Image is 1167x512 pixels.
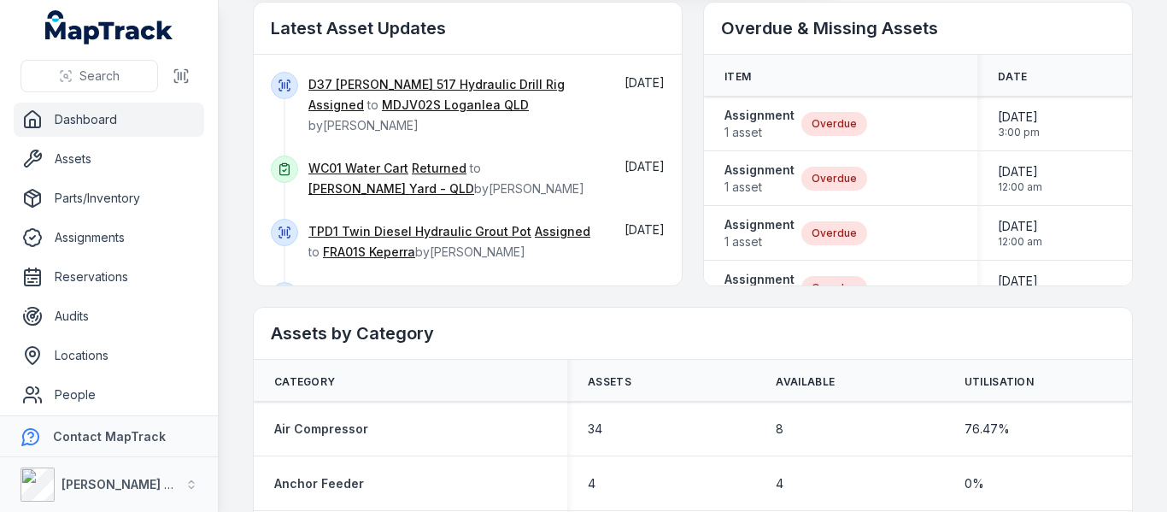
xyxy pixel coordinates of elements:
a: [PERSON_NAME] Yard - QLD [308,180,474,197]
span: 76.47 % [965,421,1010,438]
time: 9/14/2025, 12:00:00 AM [998,218,1042,249]
strong: Contact MapTrack [53,429,166,444]
div: Overdue [801,276,867,300]
strong: [PERSON_NAME] Group [62,477,202,491]
span: to by [PERSON_NAME] [308,161,584,196]
a: Locations [14,338,204,373]
a: Assignment1 asset [724,216,795,250]
time: 9/13/2025, 12:00:00 AM [998,273,1042,303]
div: Overdue [801,167,867,191]
span: [DATE] [625,75,665,90]
time: 10/7/2025, 8:37:43 AM [625,159,665,174]
span: 1 asset [724,124,795,141]
span: Search [79,68,120,85]
a: FRA01S Keperra [323,244,415,261]
a: Assignment1 asset [724,162,795,196]
a: D37 [PERSON_NAME] 517 Hydraulic Drill Rig [308,76,565,93]
span: 3:00 pm [998,126,1040,139]
span: 12:00 am [998,180,1042,194]
h2: Overdue & Missing Assets [721,16,1115,40]
span: [DATE] [998,218,1042,235]
strong: Assignment [724,271,795,288]
span: 4 [776,475,783,492]
a: Parts/Inventory [14,181,204,215]
a: MDJV02S Loganlea QLD [382,97,529,114]
a: TPD1 Twin Diesel Hydraulic Grout Pot [308,223,531,240]
span: Assets [588,375,631,389]
span: Utilisation [965,375,1034,389]
a: MapTrack [45,10,173,44]
strong: Assignment [724,162,795,179]
a: Audits [14,299,204,333]
h2: Assets by Category [271,321,1115,345]
a: Reservations [14,260,204,294]
span: 1 asset [724,179,795,196]
span: to by [PERSON_NAME] [308,77,565,132]
a: Assigned [535,223,590,240]
a: Assignment [724,271,795,305]
a: Air Compressor [274,421,368,438]
a: Assets [14,142,204,176]
time: 10/2/2025, 11:37:16 AM [625,222,665,237]
a: Assigned [308,97,364,114]
span: [DATE] [625,222,665,237]
span: 4 [588,475,595,492]
span: [DATE] [625,159,665,174]
a: Assignment1 asset [724,107,795,141]
div: Overdue [801,221,867,245]
span: Available [776,375,835,389]
time: 7/31/2025, 12:00:00 AM [998,163,1042,194]
span: to by [PERSON_NAME] [308,224,590,259]
span: Date [998,70,1027,84]
span: [DATE] [998,273,1042,290]
a: People [14,378,204,412]
a: WC01 Water Cart [308,160,408,177]
span: Category [274,375,335,389]
h2: Latest Asset Updates [271,16,665,40]
span: [DATE] [998,109,1040,126]
button: Search [21,60,158,92]
span: 0 % [965,475,984,492]
a: Anchor Feeder [274,475,364,492]
time: 10/7/2025, 8:40:17 AM [625,75,665,90]
strong: Assignment [724,216,795,233]
a: Returned [412,160,466,177]
span: Item [724,70,751,84]
span: 8 [776,421,783,438]
strong: Assignment [724,107,795,124]
a: Dashboard [14,103,204,137]
span: 1 asset [724,233,795,250]
div: Overdue [801,112,867,136]
span: [DATE] [998,163,1042,180]
time: 9/30/2025, 3:00:00 PM [998,109,1040,139]
span: 34 [588,421,602,438]
span: 12:00 am [998,235,1042,249]
a: Assignments [14,221,204,255]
